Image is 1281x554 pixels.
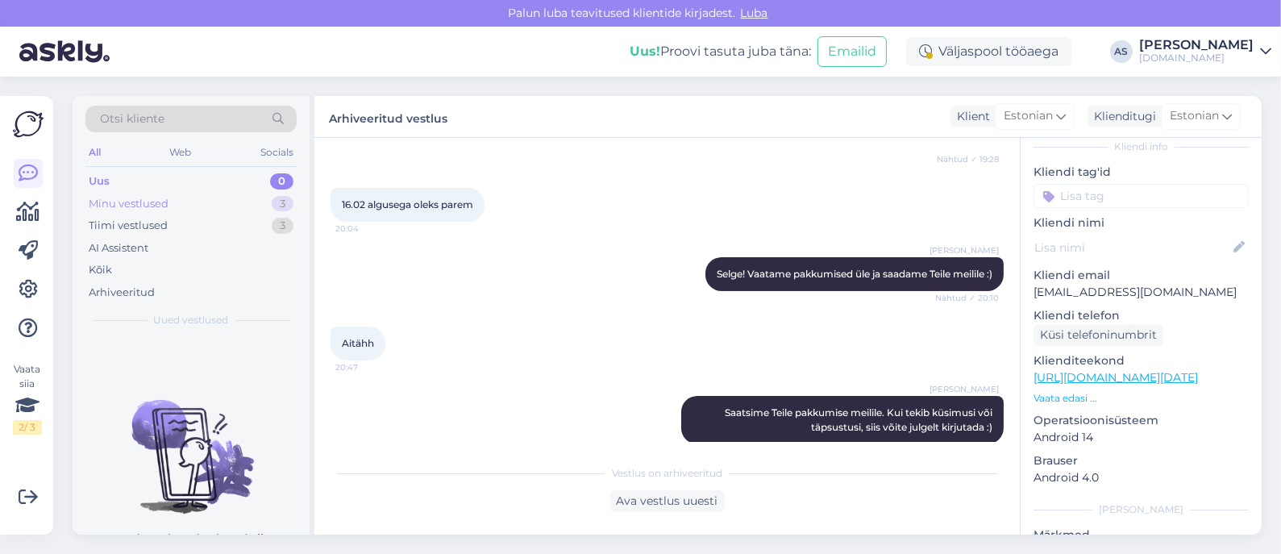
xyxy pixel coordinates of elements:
[1139,39,1271,65] a: [PERSON_NAME][DOMAIN_NAME]
[1034,429,1249,446] p: Android 14
[1034,284,1249,301] p: [EMAIL_ADDRESS][DOMAIN_NAME]
[950,108,990,125] div: Klient
[717,268,992,280] span: Selge! Vaatame pakkumised üle ja saadame Teile meilile :)
[1034,164,1249,181] p: Kliendi tag'id
[630,44,660,59] b: Uus!
[342,198,473,210] span: 16.02 algusega oleks parem
[109,531,274,548] p: Uued vestlused tulevad siia.
[1034,452,1249,469] p: Brauser
[817,36,887,67] button: Emailid
[329,106,447,127] label: Arhiveeritud vestlus
[167,142,195,163] div: Web
[1034,412,1249,429] p: Operatsioonisüsteem
[930,383,999,395] span: [PERSON_NAME]
[85,142,104,163] div: All
[1139,39,1254,52] div: [PERSON_NAME]
[1034,215,1249,231] p: Kliendi nimi
[335,223,396,235] span: 20:04
[73,371,310,516] img: No chats
[1034,140,1249,154] div: Kliendi info
[342,337,374,349] span: Aitähh
[1004,107,1053,125] span: Estonian
[89,173,110,190] div: Uus
[89,262,112,278] div: Kõik
[610,490,725,512] div: Ava vestlus uuesti
[1034,502,1249,517] div: [PERSON_NAME]
[1034,324,1163,346] div: Küsi telefoninumbrit
[335,361,396,373] span: 20:47
[1139,52,1254,65] div: [DOMAIN_NAME]
[89,285,155,301] div: Arhiveeritud
[1034,239,1230,256] input: Lisa nimi
[935,292,999,304] span: Nähtud ✓ 20:10
[1034,352,1249,369] p: Klienditeekond
[630,42,811,61] div: Proovi tasuta juba täna:
[272,196,293,212] div: 3
[1088,108,1156,125] div: Klienditugi
[1034,307,1249,324] p: Kliendi telefon
[89,218,168,234] div: Tiimi vestlused
[725,406,995,433] span: Saatsime Teile pakkumise meilile. Kui tekib küsimusi või täpsustusi, siis võite julgelt kirjutada :)
[100,110,164,127] span: Otsi kliente
[1170,107,1219,125] span: Estonian
[1034,469,1249,486] p: Android 4.0
[272,218,293,234] div: 3
[89,240,148,256] div: AI Assistent
[612,466,722,481] span: Vestlus on arhiveeritud
[1034,370,1198,385] a: [URL][DOMAIN_NAME][DATE]
[1034,527,1249,544] p: Märkmed
[13,420,42,435] div: 2 / 3
[13,109,44,140] img: Askly Logo
[930,244,999,256] span: [PERSON_NAME]
[270,173,293,190] div: 0
[1110,40,1133,63] div: AS
[89,196,168,212] div: Minu vestlused
[906,37,1071,66] div: Väljaspool tööaega
[257,142,297,163] div: Socials
[154,313,229,327] span: Uued vestlused
[1034,267,1249,284] p: Kliendi email
[1034,391,1249,406] p: Vaata edasi ...
[937,153,999,165] span: Nähtud ✓ 19:28
[1034,184,1249,208] input: Lisa tag
[736,6,773,20] span: Luba
[13,362,42,435] div: Vaata siia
